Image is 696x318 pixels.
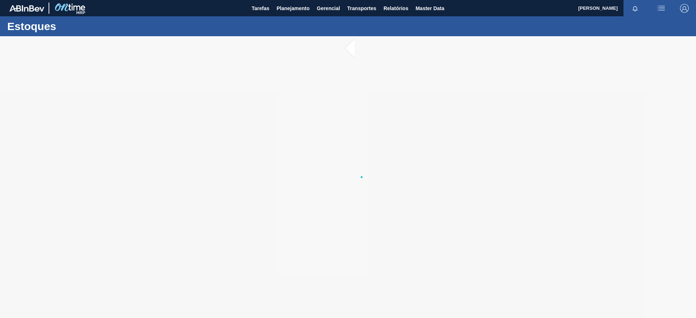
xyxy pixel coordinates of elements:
img: Logout [680,4,689,13]
img: userActions [657,4,666,13]
span: Planejamento [277,4,310,13]
span: Relatórios [384,4,408,13]
h1: Estoques [7,22,136,30]
img: TNhmsLtSVTkK8tSr43FrP2fwEKptu5GPRR3wAAAABJRU5ErkJggg== [9,5,44,12]
span: Transportes [347,4,376,13]
button: Notificações [623,3,647,13]
span: Gerencial [317,4,340,13]
span: Master Data [415,4,444,13]
span: Tarefas [252,4,269,13]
